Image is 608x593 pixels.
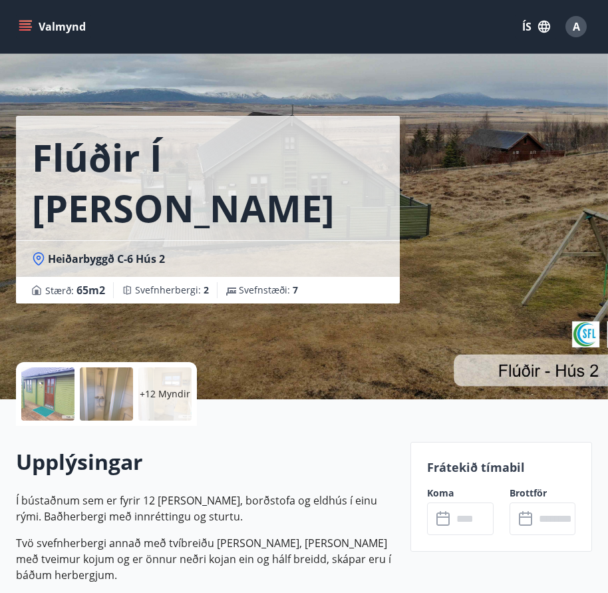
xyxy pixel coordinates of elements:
p: Frátekið tímabil [427,459,575,476]
span: Svefnstæði : [239,284,298,297]
button: ÍS [515,15,557,39]
button: menu [16,15,91,39]
span: Svefnherbergi : [135,284,209,297]
button: A [560,11,592,43]
span: 7 [293,284,298,296]
label: Koma [427,487,493,500]
span: Stærð : [45,282,105,298]
span: 65 m2 [76,283,105,297]
p: +12 Myndir [140,387,190,401]
p: Tvö svefnherbergi annað með tvíbreiðu [PERSON_NAME], [PERSON_NAME] með tveimur kojum og er önnur ... [16,535,394,583]
h1: Flúðir í [PERSON_NAME] Ásatúns hús 2 - í [GEOGRAPHIC_DATA] E [32,132,411,233]
span: A [573,19,580,34]
h2: Upplýsingar [16,447,394,477]
p: Í bústaðnum sem er fyrir 12 [PERSON_NAME], borðstofa og eldhús í einu rými. Baðherbergi með innré... [16,493,394,524]
label: Brottför [510,487,575,500]
span: Heiðarbyggð C-6 Hús 2 [48,252,165,266]
span: 2 [204,284,209,296]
